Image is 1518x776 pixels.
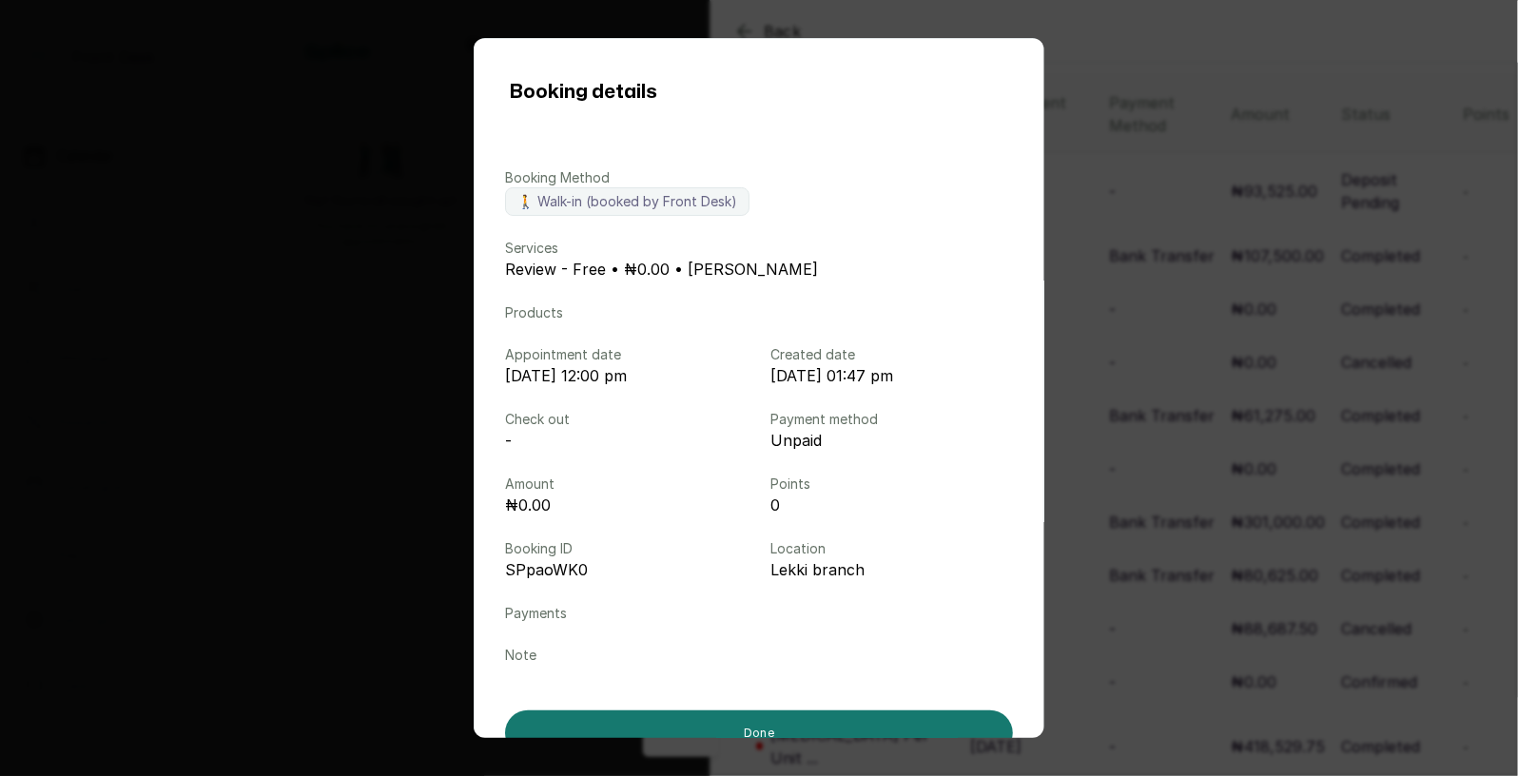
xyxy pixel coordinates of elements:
[505,558,748,581] p: SPpaoWK0
[505,646,1013,665] p: Note
[770,558,1013,581] p: Lekki branch
[509,77,656,107] h1: Booking details
[770,345,1013,364] p: Created date
[505,604,1013,623] p: Payments
[505,303,1013,322] p: Products
[505,710,1013,756] button: Done
[505,364,748,387] p: [DATE] 12:00 pm
[505,494,748,516] p: ₦0.00
[770,494,1013,516] p: 0
[505,410,748,429] p: Check out
[505,429,748,452] p: -
[505,239,1013,258] p: Services
[505,258,1013,281] p: Review - Free • ₦0.00 • [PERSON_NAME]
[770,475,1013,494] p: Points
[505,345,748,364] p: Appointment date
[770,410,1013,429] p: Payment method
[505,187,749,216] label: 🚶 Walk-in (booked by Front Desk)
[505,539,748,558] p: Booking ID
[770,429,1013,452] p: Unpaid
[770,539,1013,558] p: Location
[505,168,1013,187] p: Booking Method
[505,475,748,494] p: Amount
[770,364,1013,387] p: [DATE] 01:47 pm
